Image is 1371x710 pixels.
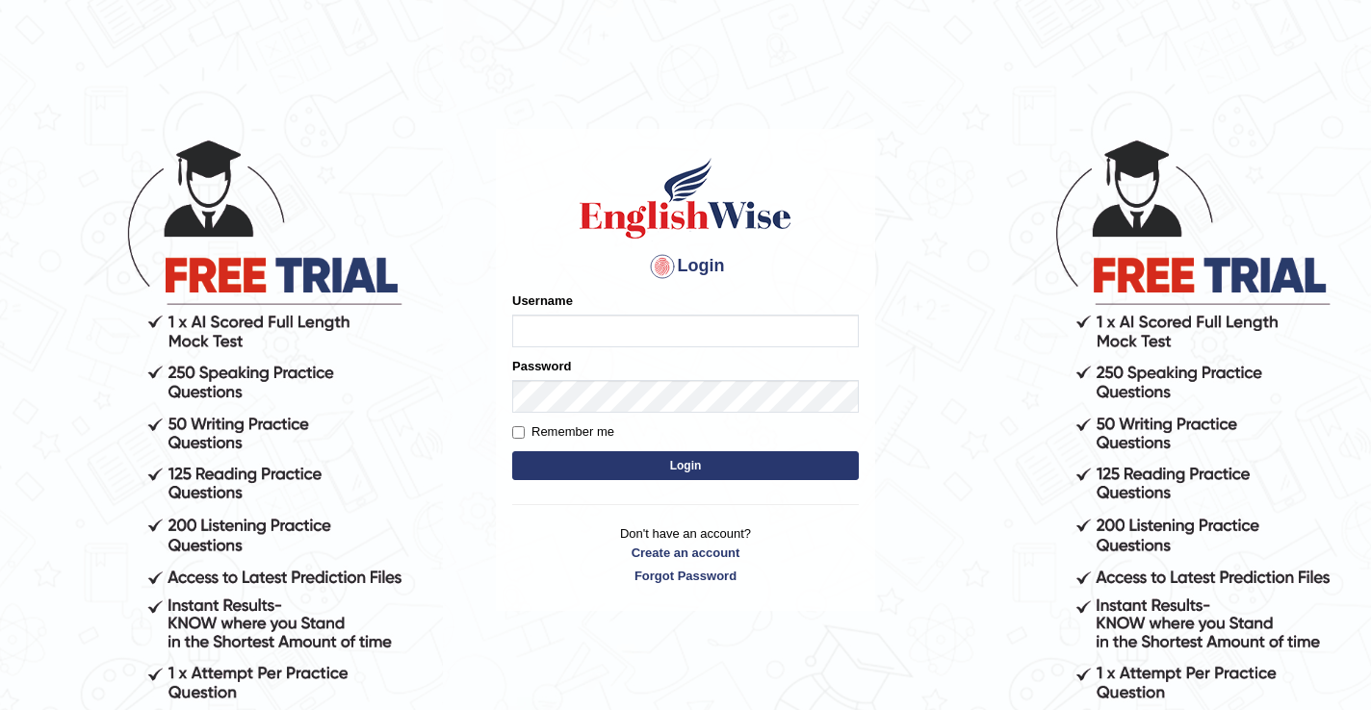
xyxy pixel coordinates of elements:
img: Logo of English Wise sign in for intelligent practice with AI [576,155,795,241]
button: Login [512,451,859,480]
input: Remember me [512,426,525,439]
label: Password [512,357,571,375]
a: Create an account [512,544,859,562]
a: Forgot Password [512,567,859,585]
p: Don't have an account? [512,524,859,584]
label: Remember me [512,422,614,442]
label: Username [512,292,573,310]
h4: Login [512,251,859,282]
